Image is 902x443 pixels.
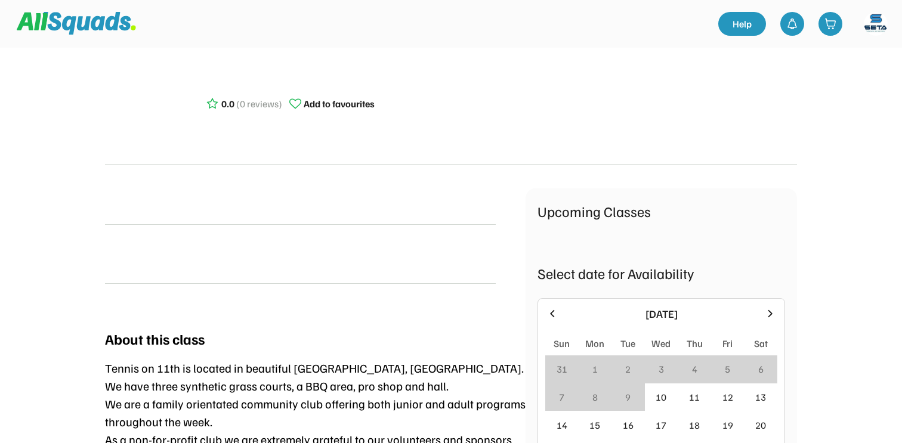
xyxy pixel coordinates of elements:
div: 4 [692,362,697,376]
div: 14 [557,418,567,432]
div: 9 [625,390,631,404]
img: yH5BAEAAAAALAAAAAABAAEAAAIBRAA7 [105,240,134,268]
div: 8 [592,390,598,404]
div: 1 [592,362,598,376]
div: 15 [589,418,600,432]
div: 5 [725,362,730,376]
div: Select date for Availability [538,262,785,284]
a: Help [718,12,766,36]
div: 11 [689,390,700,404]
div: 31 [557,362,567,376]
div: 10 [656,390,666,404]
div: 2 [625,362,631,376]
div: Add to favourites [304,97,375,111]
div: 6 [758,362,764,376]
div: 3 [659,362,664,376]
div: Upcoming Classes [538,200,785,222]
img: bell-03%20%281%29.svg [786,18,798,30]
div: Sat [754,336,768,351]
div: 19 [722,418,733,432]
div: 18 [689,418,700,432]
img: Squad%20Logo.svg [17,12,136,35]
div: Tue [620,336,635,351]
div: Mon [585,336,604,351]
img: yH5BAEAAAAALAAAAAABAAEAAAIBRAA7 [111,70,171,130]
div: 17 [656,418,666,432]
div: 7 [559,390,564,404]
div: 13 [755,390,766,404]
div: About this class [105,328,205,349]
div: 16 [623,418,634,432]
div: 20 [755,418,766,432]
div: [DATE] [566,306,757,322]
div: Sun [554,336,570,351]
div: Wed [651,336,671,351]
div: Thu [687,336,703,351]
div: 12 [722,390,733,404]
div: 0.0 [221,97,234,111]
img: https%3A%2F%2F94044dc9e5d3b3599ffa5e2d56a015ce.cdn.bubble.io%2Ff1754286075797x114515133516727150%... [864,12,888,36]
img: shopping-cart-01%20%281%29.svg [824,18,836,30]
div: (0 reviews) [236,97,282,111]
div: Fri [722,336,733,351]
